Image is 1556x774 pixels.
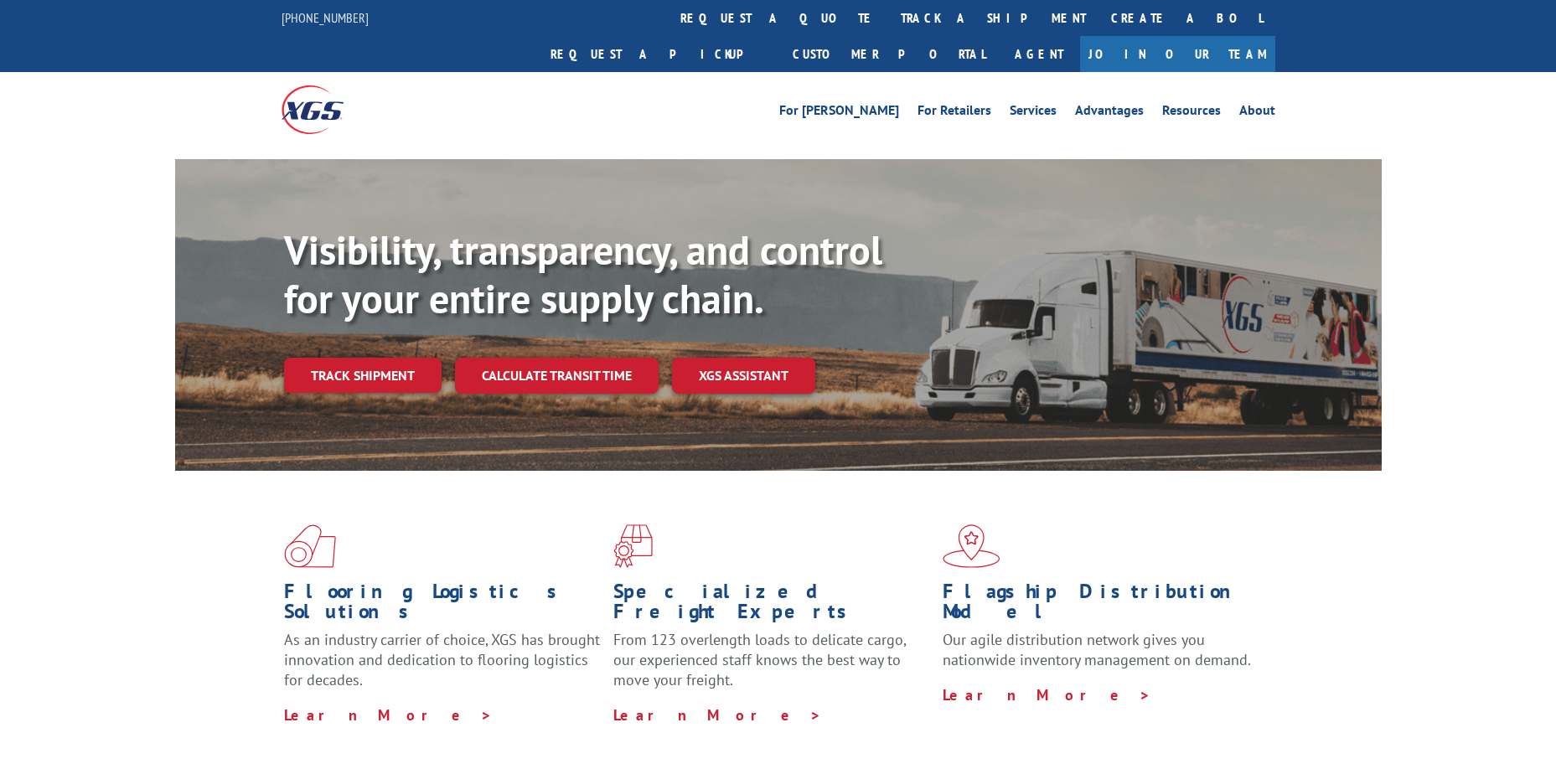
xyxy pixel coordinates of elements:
b: Visibility, transparency, and control for your entire supply chain. [284,224,882,324]
img: xgs-icon-flagship-distribution-model-red [943,524,1000,568]
span: As an industry carrier of choice, XGS has brought innovation and dedication to flooring logistics... [284,630,600,689]
a: Learn More > [943,685,1151,704]
a: Track shipment [284,358,442,393]
a: Customer Portal [780,36,998,72]
img: xgs-icon-focused-on-flooring-red [613,524,653,568]
a: Resources [1162,104,1221,122]
a: Services [1010,104,1057,122]
span: Our agile distribution network gives you nationwide inventory management on demand. [943,630,1251,669]
a: Calculate transit time [455,358,659,394]
a: Advantages [1075,104,1144,122]
h1: Flooring Logistics Solutions [284,581,601,630]
a: Learn More > [284,705,493,725]
a: Request a pickup [538,36,780,72]
a: For [PERSON_NAME] [779,104,899,122]
a: XGS ASSISTANT [672,358,815,394]
a: Agent [998,36,1080,72]
a: Learn More > [613,705,822,725]
img: xgs-icon-total-supply-chain-intelligence-red [284,524,336,568]
a: Join Our Team [1080,36,1275,72]
h1: Specialized Freight Experts [613,581,930,630]
a: About [1239,104,1275,122]
a: [PHONE_NUMBER] [282,9,369,26]
a: For Retailers [918,104,991,122]
h1: Flagship Distribution Model [943,581,1259,630]
p: From 123 overlength loads to delicate cargo, our experienced staff knows the best way to move you... [613,630,930,704]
